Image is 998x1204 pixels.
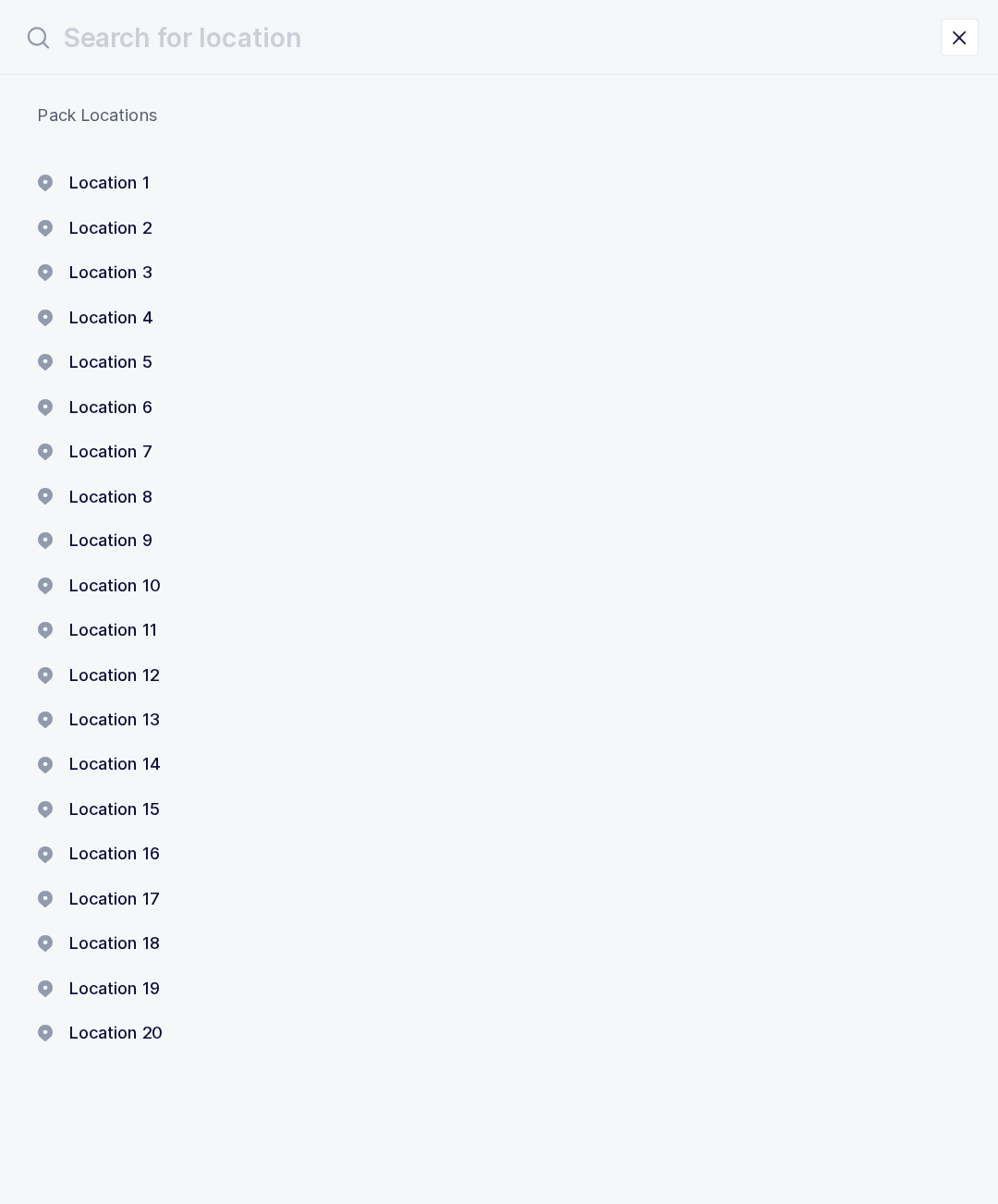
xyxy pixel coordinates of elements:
button: Location 7 [37,436,151,458]
button: Location 6 [37,392,151,414]
button: Location 4 [37,303,152,325]
input: Search for location [22,15,931,59]
button: Location 18 [37,923,158,945]
button: Location 15 [37,790,158,812]
button: Location 16 [37,834,158,857]
button: Location 13 [37,701,158,724]
button: Location 3 [37,259,151,281]
button: close drawer [931,18,968,55]
button: Location 12 [37,657,157,679]
button: Location 8 [37,480,151,503]
button: Location 20 [37,1012,161,1034]
button: Location 2 [37,214,150,237]
button: Location 11 [37,613,155,635]
div: Pack Locations [37,103,961,126]
button: Location 14 [37,746,159,768]
button: Location 5 [37,347,151,370]
button: Location 9 [37,524,151,546]
button: Location 10 [37,568,159,590]
button: Location 1 [37,170,148,192]
button: Location 17 [37,879,158,901]
button: Location 19 [37,967,158,990]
